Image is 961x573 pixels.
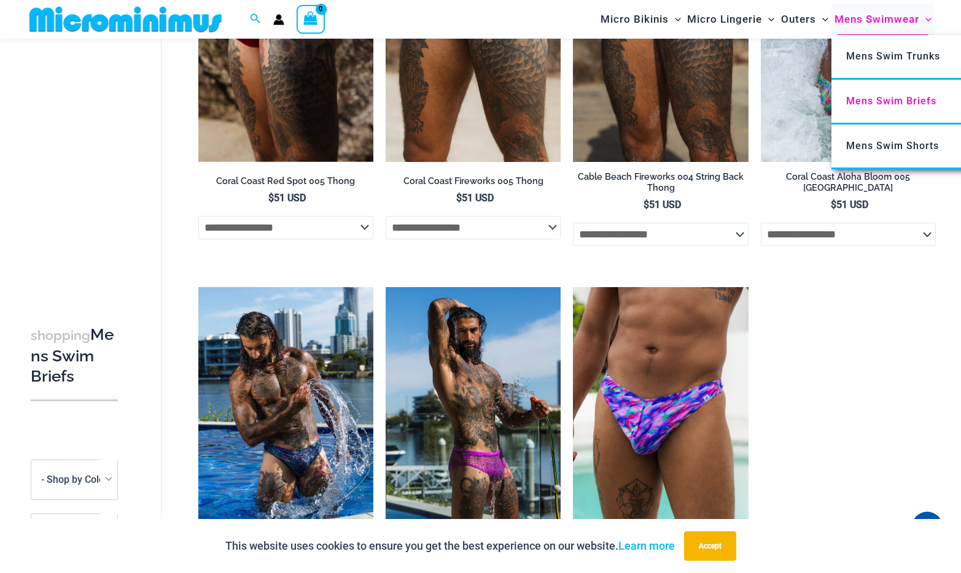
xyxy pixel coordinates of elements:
span: Menu Toggle [816,4,828,35]
span: Menu Toggle [669,4,681,35]
h3: Mens Swim Briefs [31,325,118,387]
iframe: TrustedSite Certified [31,41,141,286]
span: $ [644,199,649,210]
span: $ [268,192,274,204]
a: Coral Coast Fireworks 005 Thong [386,175,561,191]
a: Coral Coast Aloha Bloom 005 [GEOGRAPHIC_DATA] [761,171,936,199]
span: shopping [31,328,90,343]
img: Coral Coast Island Dream 005 Thong 01 [573,287,748,550]
img: Coral Coast Leopard BluePurple 005 Thong 09 [198,287,373,550]
a: Micro LingerieMenu ToggleMenu Toggle [684,4,777,35]
span: - Shop by Color [31,460,118,500]
span: Mens Swimwear [835,4,919,35]
span: Menu Toggle [919,4,932,35]
bdi: 51 USD [831,199,868,210]
a: Coral Coast Red Spot 005 Thong [198,175,373,191]
a: Coral Coast Leopard BluePurple 005 Thong 09Coral Coast Leopard BluePurple 005 Thong 03Coral Coast... [198,287,373,550]
span: $ [456,192,462,204]
a: Cable Beach Fireworks 004 String Back Thong [573,171,748,199]
nav: Site Navigation [596,2,936,37]
bdi: 51 USD [644,199,681,210]
span: - Shop by Fabric [31,514,117,533]
span: - Shop by Color [31,460,117,499]
span: Mens Swim Briefs [846,95,936,107]
img: MM SHOP LOGO FLAT [25,6,227,33]
a: OutersMenu ToggleMenu Toggle [778,4,831,35]
span: Mens Swim Shorts [846,140,939,152]
h2: Coral Coast Fireworks 005 Thong [386,175,561,187]
h2: Cable Beach Fireworks 004 String Back Thong [573,171,748,194]
a: View Shopping Cart, empty [297,5,325,33]
a: Mens SwimwearMenu ToggleMenu Toggle [831,4,935,35]
a: Micro BikinisMenu ToggleMenu Toggle [597,4,684,35]
a: Show Stopper Violet 006 Brief Burleigh 10Show Stopper Violet 006 Brief Burleigh 11Show Stopper Vi... [386,287,561,550]
span: - Shop by Fabric [40,518,111,529]
span: $ [831,199,836,210]
img: Show Stopper Violet 006 Brief Burleigh 10 [386,287,561,550]
a: Learn more [618,539,675,552]
h2: Coral Coast Aloha Bloom 005 [GEOGRAPHIC_DATA] [761,171,936,194]
p: This website uses cookies to ensure you get the best experience on our website. [225,537,675,555]
span: Menu Toggle [762,4,774,35]
span: - Shop by Fabric [31,513,118,534]
span: Micro Bikinis [601,4,669,35]
a: Coral Coast Island Dream 005 Thong 01Coral Coast Island Dream 005 Thong 02Coral Coast Island Drea... [573,287,748,550]
span: Micro Lingerie [687,4,762,35]
a: Search icon link [250,12,261,27]
bdi: 51 USD [268,192,306,204]
h2: Coral Coast Red Spot 005 Thong [198,175,373,187]
span: Outers [781,4,816,35]
span: Mens Swim Trunks [846,50,940,62]
a: Account icon link [273,14,284,25]
bdi: 51 USD [456,192,494,204]
span: - Shop by Color [41,474,108,485]
button: Accept [684,531,736,561]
